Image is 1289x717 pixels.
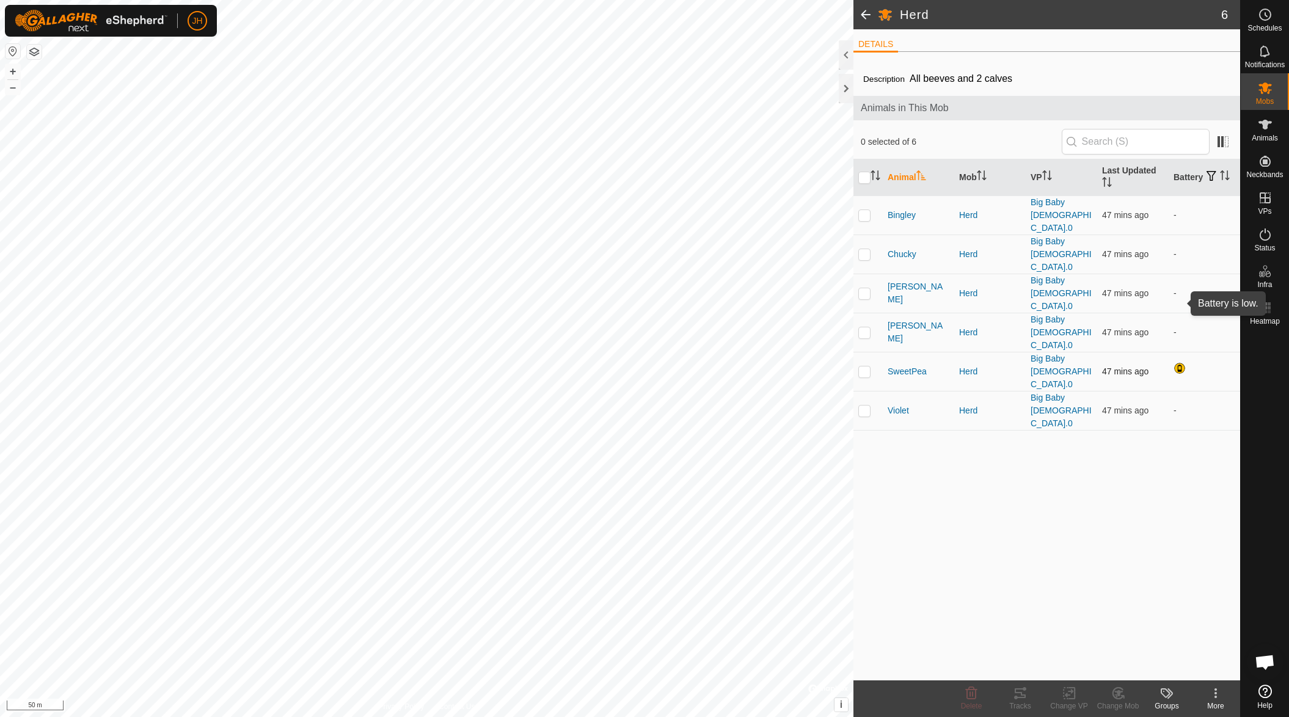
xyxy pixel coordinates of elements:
span: 6 [1221,5,1228,24]
td: - [1169,391,1240,430]
button: Reset Map [5,44,20,59]
div: Herd [959,365,1021,378]
span: Status [1254,244,1275,252]
a: Big Baby [DEMOGRAPHIC_DATA].0 [1031,393,1092,428]
span: Help [1257,702,1273,709]
div: Herd [959,326,1021,339]
span: SweetPea [888,365,927,378]
button: + [5,64,20,79]
span: Mobs [1256,98,1274,105]
div: Herd [959,287,1021,300]
h2: Herd [900,7,1221,22]
span: All beeves and 2 calves [905,68,1017,89]
span: Animals [1252,134,1278,142]
span: VPs [1258,208,1271,215]
th: VP [1026,159,1097,196]
img: Gallagher Logo [15,10,167,32]
input: Search (S) [1062,129,1210,155]
span: Chucky [888,248,916,261]
span: JH [192,15,202,27]
span: 11 Sep 2025 at 4:01 am [1102,249,1148,259]
th: Battery [1169,159,1240,196]
td: - [1169,235,1240,274]
span: 11 Sep 2025 at 4:01 am [1102,288,1148,298]
p-sorticon: Activate to sort [1220,172,1230,182]
div: Open chat [1247,644,1284,680]
a: Big Baby [DEMOGRAPHIC_DATA].0 [1031,197,1092,233]
th: Last Updated [1097,159,1169,196]
td: - [1169,195,1240,235]
label: Description [863,75,905,84]
div: Herd [959,248,1021,261]
span: 11 Sep 2025 at 4:01 am [1102,366,1148,376]
p-sorticon: Activate to sort [871,172,880,182]
div: Change Mob [1094,701,1142,712]
span: [PERSON_NAME] [888,319,949,345]
p-sorticon: Activate to sort [1102,179,1112,189]
span: Schedules [1247,24,1282,32]
span: i [840,699,842,710]
div: Herd [959,209,1021,222]
p-sorticon: Activate to sort [1042,172,1052,182]
a: Privacy Policy [378,701,424,712]
td: - [1169,274,1240,313]
span: Violet [888,404,909,417]
a: Big Baby [DEMOGRAPHIC_DATA].0 [1031,236,1092,272]
span: 11 Sep 2025 at 4:01 am [1102,327,1148,337]
button: – [5,80,20,95]
p-sorticon: Activate to sort [916,172,926,182]
a: Big Baby [DEMOGRAPHIC_DATA].0 [1031,354,1092,389]
p-sorticon: Activate to sort [977,172,987,182]
td: - [1169,313,1240,352]
span: Heatmap [1250,318,1280,325]
th: Animal [883,159,954,196]
li: DETAILS [853,38,898,53]
a: Big Baby [DEMOGRAPHIC_DATA].0 [1031,275,1092,311]
div: Groups [1142,701,1191,712]
span: Infra [1257,281,1272,288]
a: Contact Us [439,701,475,712]
button: Map Layers [27,45,42,59]
span: Notifications [1245,61,1285,68]
th: Mob [954,159,1026,196]
div: Change VP [1045,701,1094,712]
span: 11 Sep 2025 at 4:01 am [1102,406,1148,415]
span: 11 Sep 2025 at 4:01 am [1102,210,1148,220]
span: Animals in This Mob [861,101,1233,115]
a: Help [1241,680,1289,714]
span: Neckbands [1246,171,1283,178]
span: Bingley [888,209,916,222]
a: Big Baby [DEMOGRAPHIC_DATA].0 [1031,315,1092,350]
div: More [1191,701,1240,712]
button: i [834,698,848,712]
span: [PERSON_NAME] [888,280,949,306]
div: Herd [959,404,1021,417]
span: Delete [961,702,982,710]
div: Tracks [996,701,1045,712]
span: 0 selected of 6 [861,136,1062,148]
